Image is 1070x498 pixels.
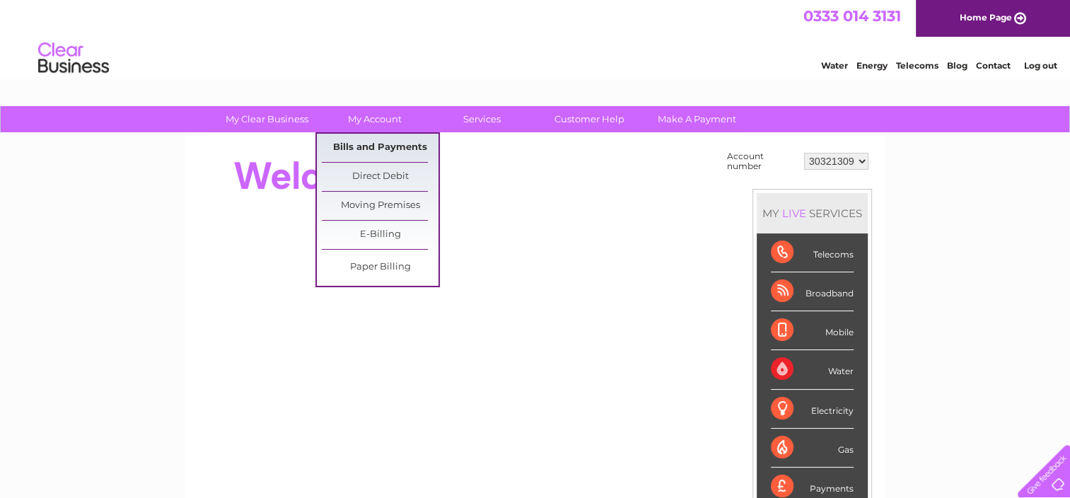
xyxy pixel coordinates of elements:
a: Moving Premises [322,192,438,220]
img: logo.png [37,37,110,80]
a: Telecoms [896,60,938,71]
td: Account number [723,148,801,175]
div: Clear Business is a trading name of Verastar Limited (registered in [GEOGRAPHIC_DATA] No. 3667643... [202,8,870,69]
a: My Account [316,106,433,132]
a: Energy [856,60,888,71]
a: Bills and Payments [322,134,438,162]
div: Mobile [771,311,854,350]
a: Blog [947,60,967,71]
a: Paper Billing [322,253,438,282]
div: Broadband [771,272,854,311]
a: Make A Payment [639,106,755,132]
a: Water [821,60,848,71]
div: LIVE [779,207,809,220]
a: Direct Debit [322,163,438,191]
div: Telecoms [771,233,854,272]
div: Electricity [771,390,854,429]
div: Gas [771,429,854,468]
a: Services [424,106,540,132]
a: Customer Help [531,106,648,132]
div: MY SERVICES [757,193,868,233]
a: Contact [976,60,1011,71]
a: 0333 014 3131 [803,7,901,25]
a: E-Billing [322,221,438,249]
a: Log out [1023,60,1057,71]
div: Water [771,350,854,389]
a: My Clear Business [209,106,325,132]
